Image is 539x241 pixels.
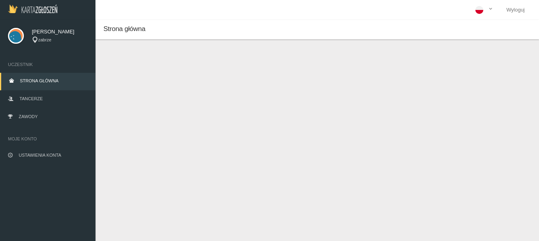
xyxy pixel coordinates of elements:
div: zabrze [32,37,88,43]
img: svg [8,28,24,44]
span: Ustawienia konta [19,153,61,157]
img: Logo [8,4,57,13]
span: Strona główna [103,25,145,33]
span: Moje konto [8,135,88,143]
span: Uczestnik [8,60,88,68]
span: [PERSON_NAME] [32,28,88,36]
span: Zawody [19,114,38,119]
span: Tancerze [19,96,43,101]
span: Strona główna [20,78,58,83]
